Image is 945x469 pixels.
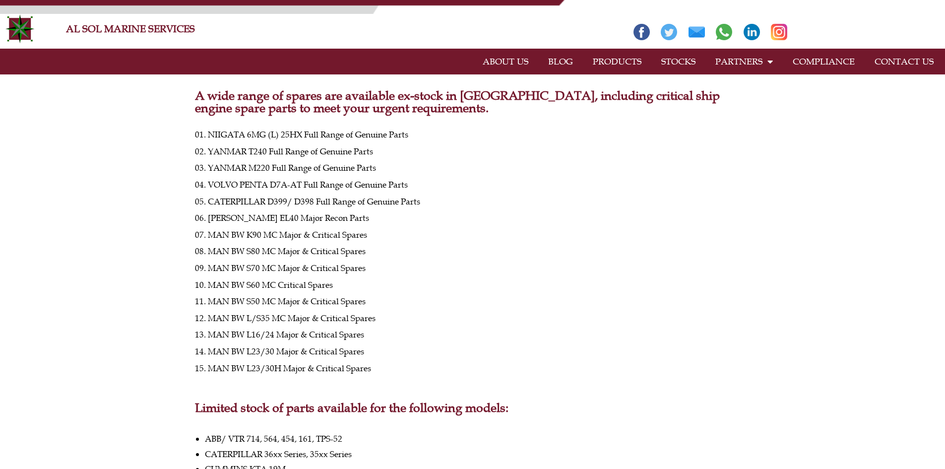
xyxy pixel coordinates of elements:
p: 06. [PERSON_NAME] EL40 Major Recon Parts [195,215,751,222]
p: 01. NIIGATA 6MG (L) 25HX Full Range of Genuine Parts [195,132,751,138]
a: CONTACT US [865,50,944,73]
p: 14. MAN BW L23/30 Major & Critical Spares [195,348,751,355]
p: 13. MAN BW L16/24 Major & Critical Spares [195,332,751,338]
a: PRODUCTS [583,50,651,73]
p: 02. YANMAR T240 Full Range of Genuine Parts [195,148,751,155]
p: 03. YANMAR M220 Full Range of Genuine Parts [195,165,751,172]
a: COMPLIANCE [783,50,865,73]
a: ABOUT US [473,50,538,73]
p: 11. MAN BW S50 MC Major & Critical Spares [195,298,751,305]
p: 12. MAN BW L/S35 MC Major & Critical Spares [195,315,751,322]
a: BLOG [538,50,583,73]
p: 15. MAN BW L23/30H Major & Critical Spares [195,365,751,372]
p: 05. CATERPILLAR D399/ D398 Full Range of Genuine Parts [195,199,751,205]
p: 07. MAN BW K90 MC Major & Critical Spares [195,232,751,239]
img: Alsolmarine-logo [5,14,35,44]
h2: Limited stock of parts available for the following models: [195,402,751,414]
span: CATERPILLAR 36xx Series, 35xx Series [205,449,352,460]
a: STOCKS [651,50,705,73]
p: 10. MAN BW S60 MC Critical Spares [195,282,751,289]
span: ABB/ VTR 714, 564, 454, 161, TPS-52 [205,433,342,444]
a: PARTNERS [705,50,783,73]
a: AL SOL MARINE SERVICES [66,23,195,35]
p: 08. MAN BW S80 MC Major & Critical Spares [195,248,751,255]
h2: A wide range of spares are available ex-stock in [GEOGRAPHIC_DATA], including critical ship engin... [195,89,751,114]
p: 09. MAN BW S70 MC Major & Critical Spares [195,265,751,272]
p: 04. VOLVO PENTA D7A-AT Full Range of Genuine Parts [195,182,751,189]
